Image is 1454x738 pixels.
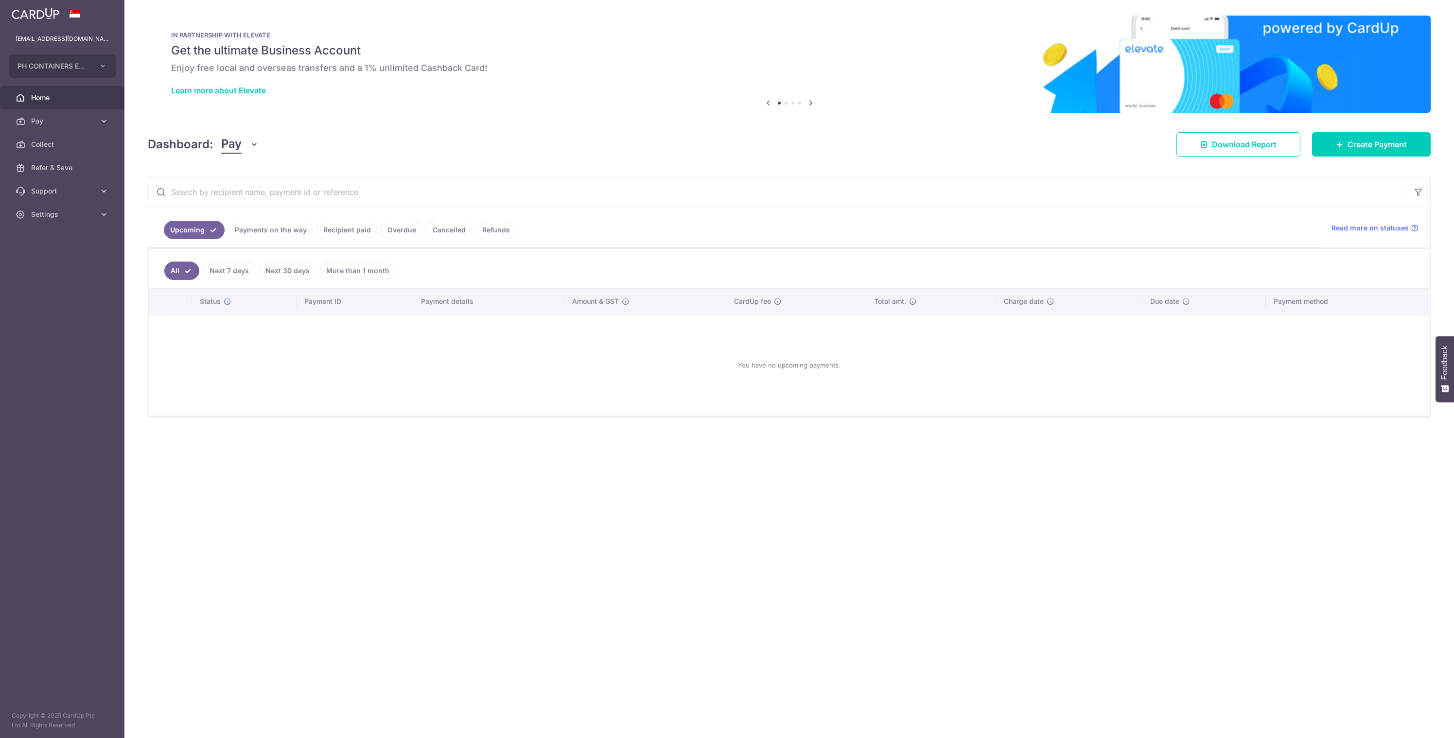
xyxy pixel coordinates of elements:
[12,8,59,19] img: CardUp
[171,62,1407,74] h6: Enjoy free local and overseas transfers and a 1% unlimited Cashback Card!
[31,140,95,149] span: Collect
[164,262,199,280] a: All
[297,289,413,314] th: Payment ID
[1331,223,1409,233] span: Read more on statuses
[148,176,1407,208] input: Search by recipient name, payment id or reference
[171,43,1407,58] h5: Get the ultimate Business Account
[1212,139,1277,150] span: Download Report
[572,297,619,306] span: Amount & GST
[320,262,396,280] a: More than 1 month
[221,135,242,154] span: Pay
[1436,336,1454,402] button: Feedback - Show survey
[9,54,116,78] button: PH CONTAINERS EXPRESS (S) PTE LTD
[228,221,313,239] a: Payments on the way
[160,322,1418,408] div: You have no upcoming payments.
[1176,132,1300,157] a: Download Report
[734,297,771,306] span: CardUp fee
[1331,223,1419,233] a: Read more on statuses
[1150,297,1179,306] span: Due date
[200,297,221,306] span: Status
[31,116,95,126] span: Pay
[1266,289,1430,314] th: Payment method
[18,61,89,71] span: PH CONTAINERS EXPRESS (S) PTE LTD
[148,16,1431,113] img: Renovation banner
[413,289,564,314] th: Payment details
[171,31,1407,39] p: IN PARTNERSHIP WITH ELEVATE
[1004,297,1044,306] span: Charge date
[476,221,516,239] a: Refunds
[16,34,109,44] p: [EMAIL_ADDRESS][DOMAIN_NAME]
[148,136,213,153] h4: Dashboard:
[31,186,95,196] span: Support
[259,262,316,280] a: Next 30 days
[31,210,95,219] span: Settings
[1312,132,1431,157] a: Create Payment
[874,297,906,306] span: Total amt.
[31,163,95,173] span: Refer & Save
[1348,139,1407,150] span: Create Payment
[203,262,255,280] a: Next 7 days
[317,221,377,239] a: Recipient paid
[164,221,225,239] a: Upcoming
[381,221,422,239] a: Overdue
[31,93,95,103] span: Home
[1440,346,1449,380] span: Feedback
[426,221,472,239] a: Cancelled
[171,86,266,95] a: Learn more about Elevate
[221,135,259,154] button: Pay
